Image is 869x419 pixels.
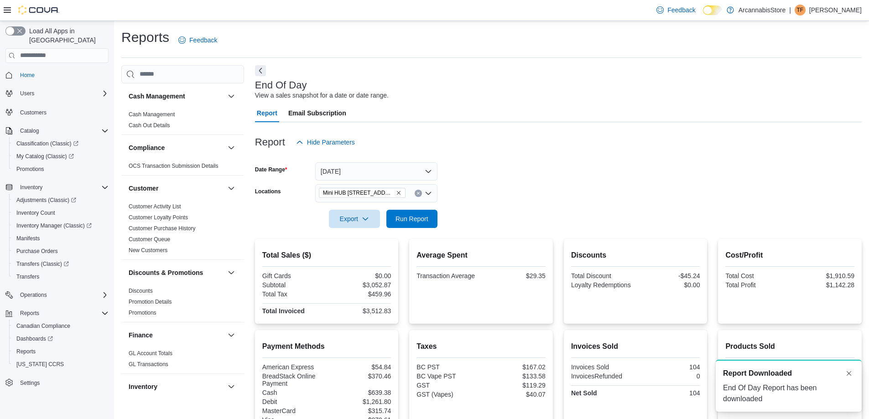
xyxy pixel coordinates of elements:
[26,26,109,45] span: Load All Apps in [GEOGRAPHIC_DATA]
[571,372,634,380] div: InvoicesRefunded
[667,5,695,15] span: Feedback
[121,348,244,373] div: Finance
[13,321,109,331] span: Canadian Compliance
[129,382,157,391] h3: Inventory
[16,248,58,255] span: Purchase Orders
[16,182,109,193] span: Inventory
[571,281,634,289] div: Loyalty Redemptions
[255,188,281,195] label: Locations
[2,307,112,320] button: Reports
[571,250,700,261] h2: Discounts
[323,188,394,197] span: Mini HUB [STREET_ADDRESS]
[129,162,219,170] span: OCS Transaction Submission Details
[255,91,389,100] div: View a sales snapshot for a date or date range.
[16,125,109,136] span: Catalog
[328,290,391,298] div: $459.96
[129,331,224,340] button: Finance
[121,109,244,134] div: Cash Management
[16,140,78,147] span: Classification (Classic)
[16,209,55,217] span: Inventory Count
[739,5,786,16] p: ArcannabisStore
[637,363,700,371] div: 104
[2,376,112,389] button: Settings
[789,5,791,16] p: |
[129,236,170,243] a: Customer Queue
[16,125,42,136] button: Catalog
[5,65,109,413] nav: Complex example
[16,348,36,355] span: Reports
[13,138,82,149] a: Classification (Classic)
[13,259,73,269] a: Transfers (Classic)
[129,309,156,316] span: Promotions
[13,359,68,370] a: [US_STATE] CCRS
[13,333,57,344] a: Dashboards
[129,122,170,129] span: Cash Out Details
[13,195,109,206] span: Adjustments (Classic)
[16,197,76,204] span: Adjustments (Classic)
[792,281,854,289] div: $1,142.28
[723,368,792,379] span: Report Downloaded
[416,341,546,352] h2: Taxes
[129,268,224,277] button: Discounts & Promotions
[13,346,109,357] span: Reports
[13,138,109,149] span: Classification (Classic)
[843,368,854,379] button: Dismiss toast
[329,210,380,228] button: Export
[725,341,854,352] h2: Products Sold
[416,363,479,371] div: BC PST
[20,90,34,97] span: Users
[262,290,325,298] div: Total Tax
[797,5,804,16] span: TF
[226,267,237,278] button: Discounts & Promotions
[328,407,391,414] div: $315.74
[129,331,153,340] h3: Finance
[13,164,48,175] a: Promotions
[13,195,80,206] a: Adjustments (Classic)
[226,330,237,341] button: Finance
[129,288,153,294] a: Discounts
[129,350,172,357] a: GL Account Totals
[13,246,62,257] a: Purchase Orders
[20,109,47,116] span: Customers
[129,143,165,152] h3: Compliance
[129,92,224,101] button: Cash Management
[319,188,406,198] span: Mini HUB 6528 Victoria Dr - 450239
[637,272,700,279] div: -$45.24
[13,346,39,357] a: Reports
[189,36,217,45] span: Feedback
[255,65,266,76] button: Next
[129,225,196,232] span: Customer Purchase History
[16,88,38,99] button: Users
[703,15,703,16] span: Dark Mode
[16,335,53,342] span: Dashboards
[129,214,188,221] a: Customer Loyalty Points
[13,233,109,244] span: Manifests
[226,183,237,194] button: Customer
[16,166,44,173] span: Promotions
[725,250,854,261] h2: Cost/Profit
[2,181,112,194] button: Inventory
[257,104,277,122] span: Report
[792,272,854,279] div: $1,910.59
[13,321,74,331] a: Canadian Compliance
[483,363,546,371] div: $167.02
[637,389,700,397] div: 104
[13,259,109,269] span: Transfers (Classic)
[2,87,112,100] button: Users
[653,1,699,19] a: Feedback
[175,31,221,49] a: Feedback
[13,271,109,282] span: Transfers
[129,298,172,305] span: Promotion Details
[725,281,788,289] div: Total Profit
[20,72,35,79] span: Home
[16,361,64,368] span: [US_STATE] CCRS
[20,379,40,387] span: Settings
[226,142,237,153] button: Compliance
[13,164,109,175] span: Promotions
[20,184,42,191] span: Inventory
[129,203,181,210] a: Customer Activity List
[121,28,169,47] h1: Reports
[129,111,175,118] span: Cash Management
[262,341,391,352] h2: Payment Methods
